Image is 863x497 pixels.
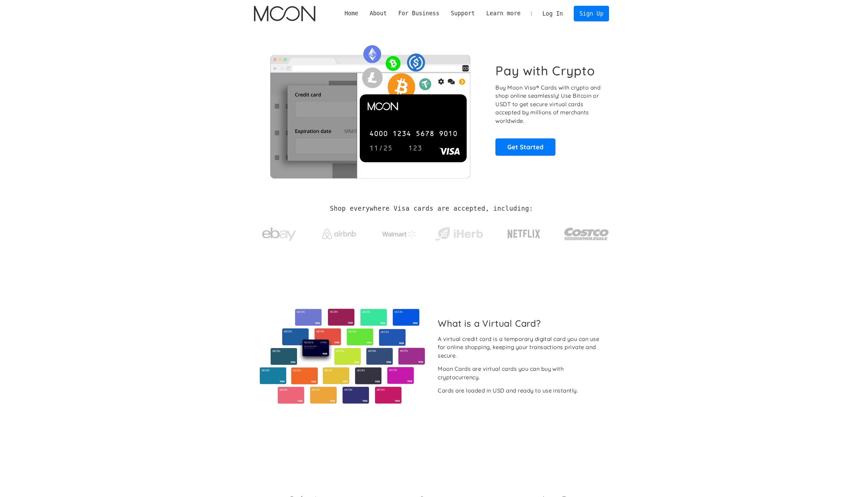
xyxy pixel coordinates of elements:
p: Buy Moon Visa® Cards with crypto and shop online seamlessly! Use Bitcoin or USDT to get secure vi... [495,83,602,125]
div: For Business [393,9,445,18]
a: Airbnb [314,222,364,243]
img: Netflix [507,226,541,243]
img: Moon Cards let you spend your crypto anywhere Visa is accepted. [254,40,486,178]
h2: What is a Virtual Card? [438,318,604,329]
a: Log In [537,6,569,21]
div: Support [445,9,480,18]
img: ebay [262,224,296,245]
div: For Business [398,9,439,18]
a: Home [339,9,364,18]
a: Netflix [494,219,554,246]
a: Get Started [495,138,555,155]
h2: Shop everywhere Visa cards are accepted, including: [330,205,533,212]
div: About [370,9,387,18]
a: home [254,6,315,21]
img: iHerb [434,225,484,243]
div: Learn more [480,9,526,18]
a: iHerb [434,218,484,246]
img: Virtual cards from Moon [259,309,426,404]
a: Costco [564,214,609,250]
div: About [364,9,392,18]
img: Airbnb [322,229,356,239]
div: Support [451,9,475,18]
div: A virtual credit card is a temporary digital card you can use for online shopping, keeping your t... [438,335,604,360]
div: Learn more [486,9,521,18]
a: Sign Up [574,6,609,21]
img: Walmart [382,230,416,238]
img: Costco [564,221,609,247]
div: Cards are loaded in USD and ready to use instantly. [438,386,578,395]
img: Moon Logo [254,6,315,21]
a: Walmart [374,223,424,242]
h1: Pay with Crypto [495,63,595,78]
div: Moon Cards are virtual cards you can buy with cryptocurrency. [438,365,604,381]
a: ebay [254,217,305,248]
